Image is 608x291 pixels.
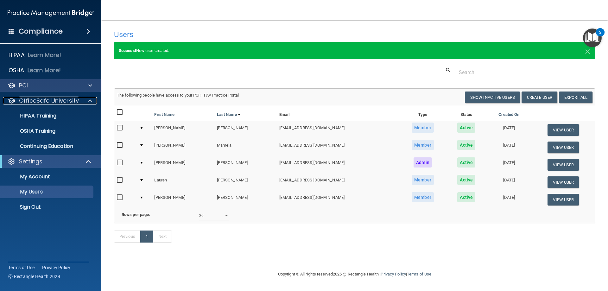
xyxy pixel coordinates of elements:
button: Close [585,47,591,54]
button: View User [548,176,579,188]
h4: Compliance [19,27,63,36]
td: [PERSON_NAME] [152,139,214,156]
th: Type [399,106,446,121]
button: View User [548,124,579,136]
p: Settings [19,158,42,165]
a: 1 [140,231,153,243]
td: [DATE] [486,139,532,156]
td: [EMAIL_ADDRESS][DOMAIN_NAME] [277,121,399,139]
span: Member [412,140,434,150]
button: View User [548,142,579,153]
span: × [585,44,591,57]
a: PCI [8,82,92,89]
div: Copyright © All rights reserved 2025 @ Rectangle Health | | [239,264,470,284]
a: Previous [114,231,141,243]
a: Terms of Use [8,264,35,271]
th: Email [277,106,399,121]
span: Active [457,157,475,168]
button: View User [548,194,579,206]
p: OSHA Training [4,128,55,134]
p: My Account [4,174,91,180]
span: Active [457,192,475,202]
a: Privacy Policy [42,264,71,271]
td: [PERSON_NAME] [214,174,277,191]
td: [PERSON_NAME] [214,156,277,174]
span: Admin [414,157,432,168]
button: Open Resource Center, 2 new notifications [583,28,602,47]
p: OfficeSafe University [19,97,79,104]
a: Settings [8,158,92,165]
p: My Users [4,189,91,195]
span: Ⓒ Rectangle Health 2024 [8,273,60,280]
p: Continuing Education [4,143,91,149]
p: PCI [19,82,28,89]
p: HIPAA [9,51,25,59]
div: 2 [599,32,601,41]
th: Status [446,106,486,121]
span: Member [412,175,434,185]
a: OfficeSafe University [8,97,92,104]
button: Create User [522,92,557,103]
p: HIPAA Training [4,113,56,119]
td: [PERSON_NAME] [152,156,214,174]
td: [PERSON_NAME] [152,191,214,208]
td: [EMAIL_ADDRESS][DOMAIN_NAME] [277,174,399,191]
img: PMB logo [8,7,94,19]
span: Member [412,192,434,202]
span: Member [412,123,434,133]
td: [PERSON_NAME] [214,121,277,139]
td: [DATE] [486,191,532,208]
p: OSHA [9,66,24,74]
a: Next [153,231,172,243]
p: Learn More! [28,66,61,74]
button: Show Inactive Users [465,92,520,103]
td: [DATE] [486,174,532,191]
td: Mamela [214,139,277,156]
a: Privacy Policy [381,272,406,276]
td: [PERSON_NAME] [214,191,277,208]
td: [EMAIL_ADDRESS][DOMAIN_NAME] [277,139,399,156]
a: Terms of Use [407,272,431,276]
iframe: Drift Widget Chat Controller [498,246,600,271]
a: First Name [154,111,174,118]
td: [DATE] [486,121,532,139]
div: New user created. [114,42,595,59]
td: [DATE] [486,156,532,174]
h4: Users [114,30,391,39]
td: [PERSON_NAME] [152,121,214,139]
td: [EMAIL_ADDRESS][DOMAIN_NAME] [277,191,399,208]
span: The following people have access to your PCIHIPAA Practice Portal [117,93,239,98]
input: Search [459,66,591,78]
span: Active [457,140,475,150]
td: Lauren [152,174,214,191]
p: Learn More! [28,51,61,59]
td: [EMAIL_ADDRESS][DOMAIN_NAME] [277,156,399,174]
b: Rows per page: [122,212,150,217]
span: Active [457,123,475,133]
span: Active [457,175,475,185]
a: Last Name [217,111,240,118]
strong: Success! [119,48,136,53]
a: Created On [498,111,519,118]
a: Export All [559,92,592,103]
button: View User [548,159,579,171]
p: Sign Out [4,204,91,210]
